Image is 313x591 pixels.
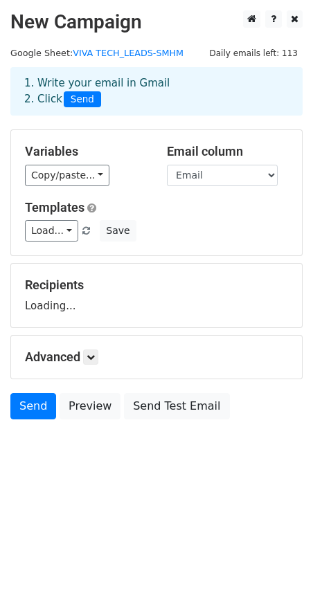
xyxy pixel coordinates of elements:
a: Send [10,393,56,419]
button: Save [100,220,136,242]
div: 1. Write your email in Gmail 2. Click [14,75,299,107]
h5: Recipients [25,278,288,293]
div: Loading... [25,278,288,313]
span: Send [64,91,101,108]
a: VIVA TECH_LEADS-SMHM [73,48,184,58]
a: Load... [25,220,78,242]
a: Send Test Email [124,393,229,419]
span: Daily emails left: 113 [204,46,303,61]
h5: Variables [25,144,146,159]
h5: Email column [167,144,288,159]
a: Preview [60,393,120,419]
h5: Advanced [25,349,288,365]
a: Copy/paste... [25,165,109,186]
h2: New Campaign [10,10,303,34]
small: Google Sheet: [10,48,184,58]
a: Templates [25,200,84,215]
a: Daily emails left: 113 [204,48,303,58]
